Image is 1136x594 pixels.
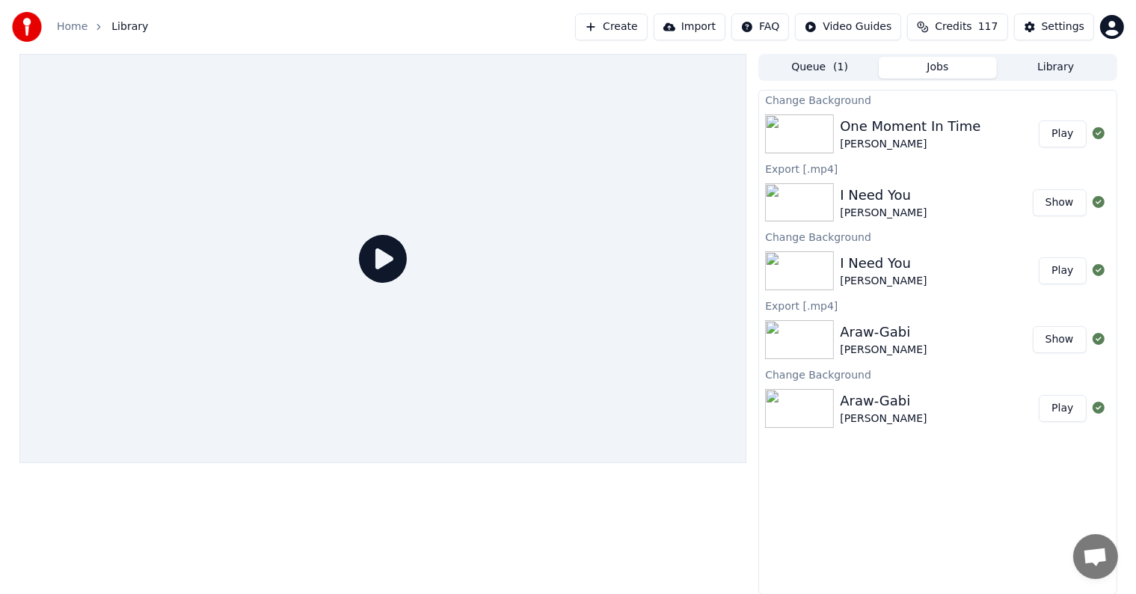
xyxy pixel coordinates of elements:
[907,13,1007,40] button: Credits117
[57,19,87,34] a: Home
[1042,19,1084,34] div: Settings
[1033,326,1087,353] button: Show
[575,13,648,40] button: Create
[840,206,927,221] div: [PERSON_NAME]
[759,227,1116,245] div: Change Background
[840,185,927,206] div: I Need You
[759,365,1116,383] div: Change Background
[935,19,971,34] span: Credits
[840,343,927,358] div: [PERSON_NAME]
[1039,120,1086,147] button: Play
[840,391,927,411] div: Araw-Gabi
[1014,13,1094,40] button: Settings
[840,253,927,274] div: I Need You
[12,12,42,42] img: youka
[840,274,927,289] div: [PERSON_NAME]
[840,137,980,152] div: [PERSON_NAME]
[1033,189,1087,216] button: Show
[840,116,980,137] div: One Moment In Time
[761,57,879,79] button: Queue
[759,296,1116,314] div: Export [.mp4]
[1073,534,1118,579] a: Open chat
[1039,257,1086,284] button: Play
[997,57,1115,79] button: Library
[731,13,789,40] button: FAQ
[654,13,725,40] button: Import
[111,19,148,34] span: Library
[833,60,848,75] span: ( 1 )
[978,19,998,34] span: 117
[840,411,927,426] div: [PERSON_NAME]
[57,19,148,34] nav: breadcrumb
[759,91,1116,108] div: Change Background
[1039,395,1086,422] button: Play
[840,322,927,343] div: Araw-Gabi
[759,159,1116,177] div: Export [.mp4]
[795,13,901,40] button: Video Guides
[879,57,997,79] button: Jobs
